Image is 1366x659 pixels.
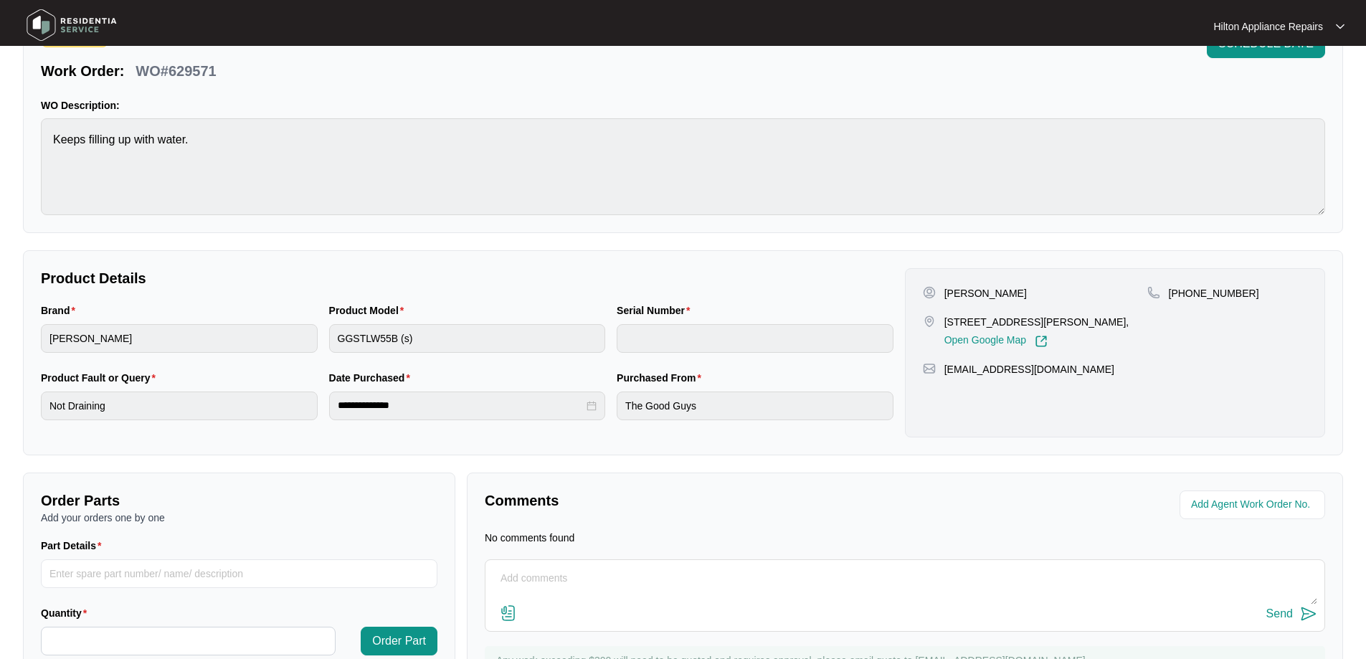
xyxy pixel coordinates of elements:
[41,303,81,318] label: Brand
[329,371,416,385] label: Date Purchased
[1336,23,1344,30] img: dropdown arrow
[617,303,696,318] label: Serial Number
[1266,605,1317,624] button: Send
[361,627,437,655] button: Order Part
[944,335,1048,348] a: Open Google Map
[42,627,335,655] input: Quantity
[923,286,936,299] img: user-pin
[41,61,124,81] p: Work Order:
[136,61,216,81] p: WO#629571
[1300,605,1317,622] img: send-icon.svg
[617,392,893,420] input: Purchased From
[1147,286,1160,299] img: map-pin
[41,268,893,288] p: Product Details
[485,531,574,545] p: No comments found
[41,490,437,511] p: Order Parts
[944,315,1129,329] p: [STREET_ADDRESS][PERSON_NAME],
[329,303,410,318] label: Product Model
[41,606,93,620] label: Quantity
[41,371,161,385] label: Product Fault or Query
[372,632,426,650] span: Order Part
[329,324,606,353] input: Product Model
[923,362,936,375] img: map-pin
[944,286,1027,300] p: [PERSON_NAME]
[338,398,584,413] input: Date Purchased
[485,490,895,511] p: Comments
[617,324,893,353] input: Serial Number
[1266,607,1293,620] div: Send
[41,511,437,525] p: Add your orders one by one
[22,4,122,47] img: residentia service logo
[923,315,936,328] img: map-pin
[1191,496,1317,513] input: Add Agent Work Order No.
[1035,335,1048,348] img: Link-External
[41,324,318,353] input: Brand
[944,362,1114,376] p: [EMAIL_ADDRESS][DOMAIN_NAME]
[41,539,108,553] label: Part Details
[41,98,1325,113] p: WO Description:
[1213,19,1323,34] p: Hilton Appliance Repairs
[41,118,1325,215] textarea: Keeps filling up with water.
[617,371,707,385] label: Purchased From
[41,392,318,420] input: Product Fault or Query
[500,605,517,622] img: file-attachment-doc.svg
[41,559,437,588] input: Part Details
[1169,286,1259,300] p: [PHONE_NUMBER]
